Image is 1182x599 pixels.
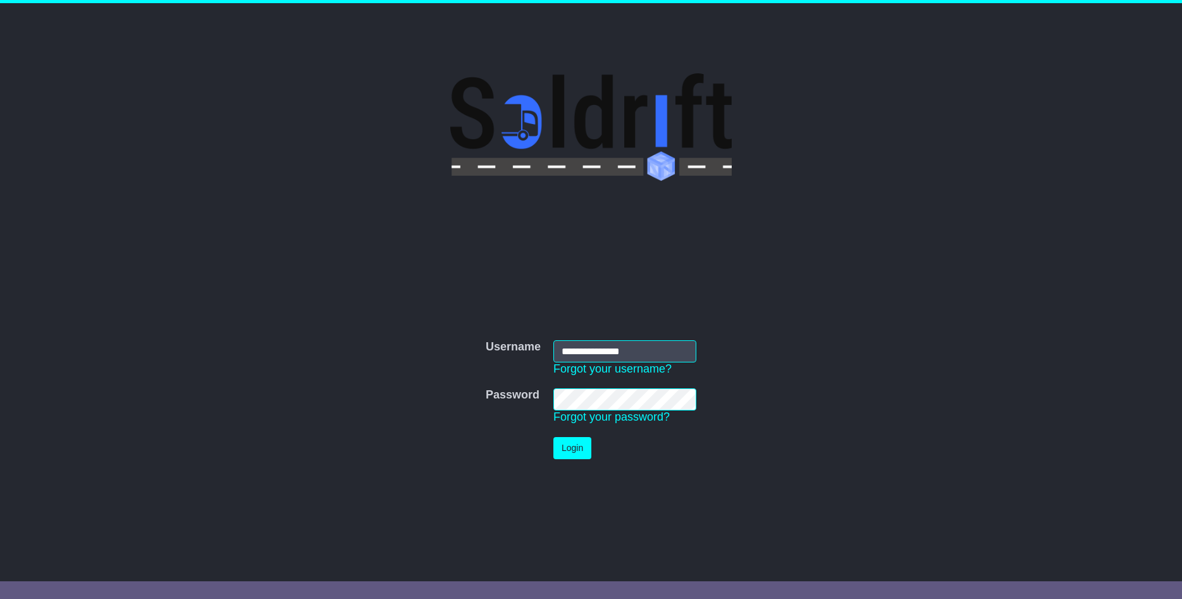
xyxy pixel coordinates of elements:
label: Username [486,340,541,354]
img: Soldrift Pty Ltd [450,73,732,181]
label: Password [486,388,539,402]
button: Login [553,437,591,459]
a: Forgot your username? [553,362,672,375]
a: Forgot your password? [553,411,670,423]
